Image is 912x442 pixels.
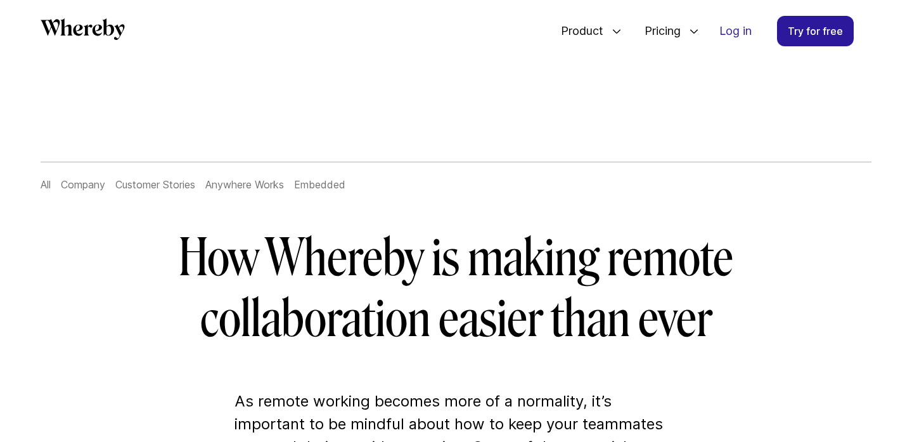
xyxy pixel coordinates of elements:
[61,178,105,191] a: Company
[709,16,762,46] a: Log in
[41,178,51,191] a: All
[41,18,125,44] a: Whereby
[632,10,684,52] span: Pricing
[205,178,284,191] a: Anywhere Works
[548,10,607,52] span: Product
[41,18,125,40] svg: Whereby
[294,178,345,191] a: Embedded
[91,228,821,349] h1: How Whereby is making remote collaboration easier than ever
[115,178,195,191] a: Customer Stories
[777,16,854,46] a: Try for free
